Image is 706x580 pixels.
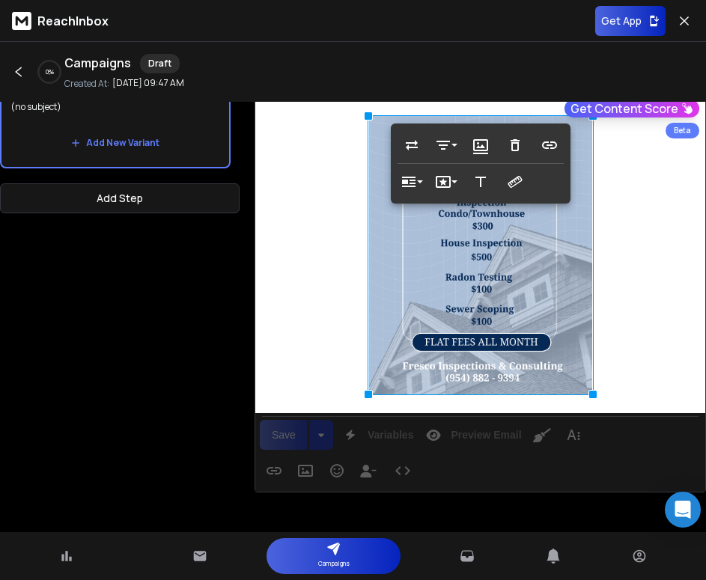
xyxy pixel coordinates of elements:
[10,86,220,128] p: (no subject)
[140,54,180,73] div: Draft
[37,12,109,30] p: ReachInbox
[665,492,701,528] div: Open Intercom Messenger
[501,167,529,197] button: Change Size
[419,420,524,450] button: Preview Email
[398,167,426,197] button: Display
[64,54,131,73] h1: Campaigns
[365,429,417,442] span: Variables
[501,130,529,160] button: Remove
[46,67,54,76] p: 0 %
[535,130,564,160] button: Insert Link
[595,6,666,36] button: Get App
[336,420,417,450] button: Variables
[318,556,350,571] p: Campaigns
[112,77,184,89] p: [DATE] 09:47 AM
[448,429,524,442] span: Preview Email
[354,456,383,486] button: Insert Unsubscribe Link
[466,167,495,197] button: Alternative Text
[398,130,426,160] button: Replace
[432,167,460,197] button: Style
[666,123,699,138] div: Beta
[389,456,417,486] button: Code View
[432,130,460,160] button: Align
[64,78,109,90] p: Created At:
[260,420,308,450] div: Save
[59,128,171,158] button: Add New Variant
[466,130,495,160] button: Image Caption
[323,456,351,486] button: Emoticons
[565,100,699,117] button: Get Content Score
